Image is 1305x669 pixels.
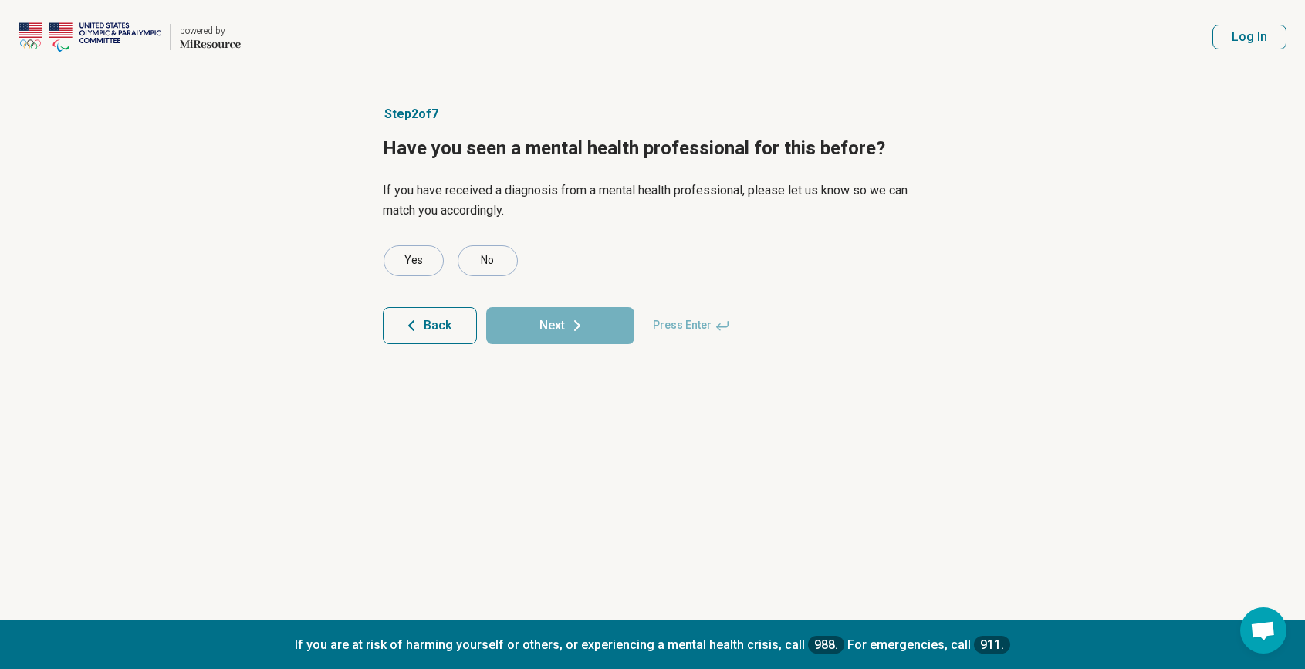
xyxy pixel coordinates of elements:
[384,245,444,276] div: Yes
[808,636,844,654] a: 988.
[19,19,241,56] a: USOPCpowered by
[486,307,634,344] button: Next
[19,19,161,56] img: USOPC
[974,636,1010,654] a: 911.
[424,319,451,332] span: Back
[458,245,518,276] div: No
[1240,607,1286,654] div: Open chat
[383,181,923,221] p: If you have received a diagnosis from a mental health professional, please let us know so we can ...
[383,136,923,162] h1: Have you seen a mental health professional for this before?
[180,24,241,38] div: powered by
[644,307,739,344] span: Press Enter
[1212,25,1286,49] button: Log In
[383,307,477,344] button: Back
[383,105,923,123] p: Step 2 of 7
[15,636,1290,654] p: If you are at risk of harming yourself or others, or experiencing a mental health crisis, call Fo...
